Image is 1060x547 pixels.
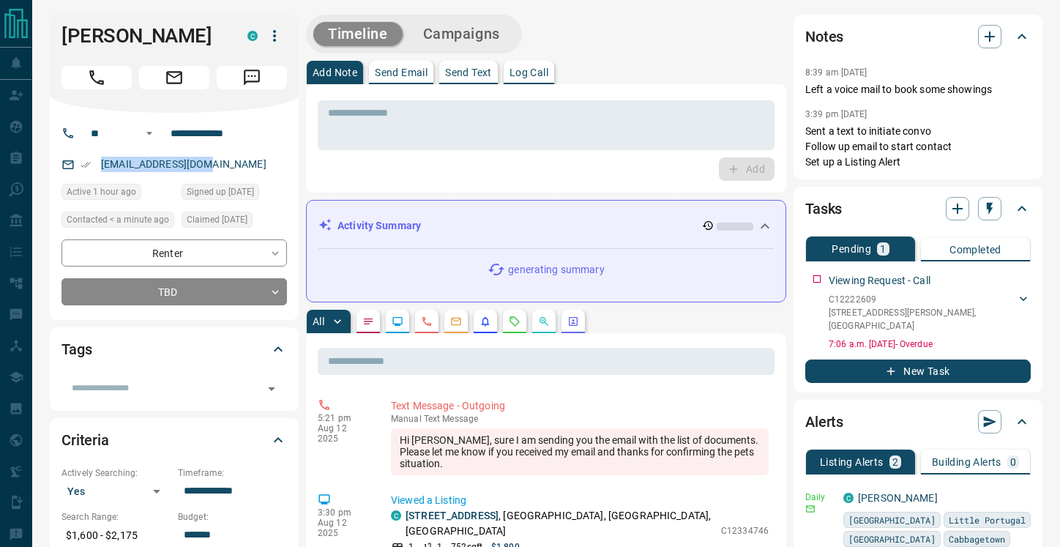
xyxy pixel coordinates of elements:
p: Building Alerts [932,457,1001,467]
svg: Opportunities [538,316,550,327]
p: Search Range: [61,510,171,524]
svg: Requests [509,316,520,327]
p: Daily [805,491,835,504]
p: Viewing Request - Call [829,273,930,289]
span: Contacted < a minute ago [67,212,169,227]
div: TBD [61,278,287,305]
h2: Tasks [805,197,842,220]
a: [PERSON_NAME] [858,492,938,504]
span: manual [391,414,422,424]
p: Activity Summary [337,218,421,234]
button: Timeline [313,22,403,46]
a: [STREET_ADDRESS] [406,510,499,521]
h2: Criteria [61,428,109,452]
div: condos.ca [391,510,401,521]
p: generating summary [508,262,604,278]
p: Log Call [510,67,548,78]
div: Tasks [805,191,1031,226]
span: Cabbagetown [949,532,1005,546]
p: Add Note [313,67,357,78]
div: Tue Aug 12 2025 [61,212,174,232]
button: New Task [805,360,1031,383]
div: C12222609[STREET_ADDRESS][PERSON_NAME],[GEOGRAPHIC_DATA] [829,290,1031,335]
p: Send Email [375,67,428,78]
div: Criteria [61,423,287,458]
span: Signed up [DATE] [187,185,254,199]
span: [GEOGRAPHIC_DATA] [848,532,936,546]
p: Listing Alerts [820,457,884,467]
p: All [313,316,324,327]
h2: Notes [805,25,843,48]
div: condos.ca [843,493,854,503]
span: Message [217,66,287,89]
p: 7:06 a.m. [DATE] - Overdue [829,338,1031,351]
p: Budget: [178,510,287,524]
p: Aug 12 2025 [318,423,369,444]
div: Renter [61,239,287,267]
p: 5:21 pm [318,413,369,423]
svg: Email [805,504,815,514]
span: Email [139,66,209,89]
p: 3:39 pm [DATE] [805,109,867,119]
p: Text Message [391,414,769,424]
span: Active 1 hour ago [67,185,136,199]
p: Text Message - Outgoing [391,398,769,414]
span: Call [61,66,132,89]
h2: Alerts [805,410,843,433]
p: Completed [949,245,1001,255]
svg: Listing Alerts [479,316,491,327]
p: Sent a text to initiate convo Follow up email to start contact Set up a Listing Alert [805,124,1031,170]
svg: Email Verified [81,160,91,170]
p: Pending [832,244,871,254]
div: Alerts [805,404,1031,439]
p: [STREET_ADDRESS][PERSON_NAME] , [GEOGRAPHIC_DATA] [829,306,1016,332]
svg: Notes [362,316,374,327]
a: [EMAIL_ADDRESS][DOMAIN_NAME] [101,158,266,170]
p: C12334746 [721,524,769,537]
h2: Tags [61,338,92,361]
h1: [PERSON_NAME] [61,24,225,48]
svg: Lead Browsing Activity [392,316,403,327]
p: Left a voice mail to book some showings [805,82,1031,97]
div: Hi [PERSON_NAME], sure I am sending you the email with the list of documents. Please let me know ... [391,428,769,475]
p: 0 [1010,457,1016,467]
span: [GEOGRAPHIC_DATA] [848,513,936,527]
div: Tue Aug 12 2025 [61,184,174,204]
span: Little Portugal [949,513,1026,527]
div: Mon Jul 21 2025 [182,212,287,232]
button: Open [141,124,158,142]
span: Claimed [DATE] [187,212,247,227]
svg: Agent Actions [567,316,579,327]
p: Send Text [445,67,492,78]
button: Open [261,379,282,399]
p: Actively Searching: [61,466,171,480]
p: 8:39 am [DATE] [805,67,867,78]
div: condos.ca [247,31,258,41]
div: Notes [805,19,1031,54]
p: 2 [892,457,898,467]
p: Timeframe: [178,466,287,480]
p: C12222609 [829,293,1016,306]
p: 1 [880,244,886,254]
p: , [GEOGRAPHIC_DATA], [GEOGRAPHIC_DATA], [GEOGRAPHIC_DATA] [406,508,714,539]
div: Mon Jul 21 2025 [182,184,287,204]
p: Viewed a Listing [391,493,769,508]
div: Tags [61,332,287,367]
svg: Calls [421,316,433,327]
div: Yes [61,480,171,503]
p: Aug 12 2025 [318,518,369,538]
div: Activity Summary [318,212,774,239]
svg: Emails [450,316,462,327]
button: Campaigns [408,22,515,46]
p: 3:30 pm [318,507,369,518]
